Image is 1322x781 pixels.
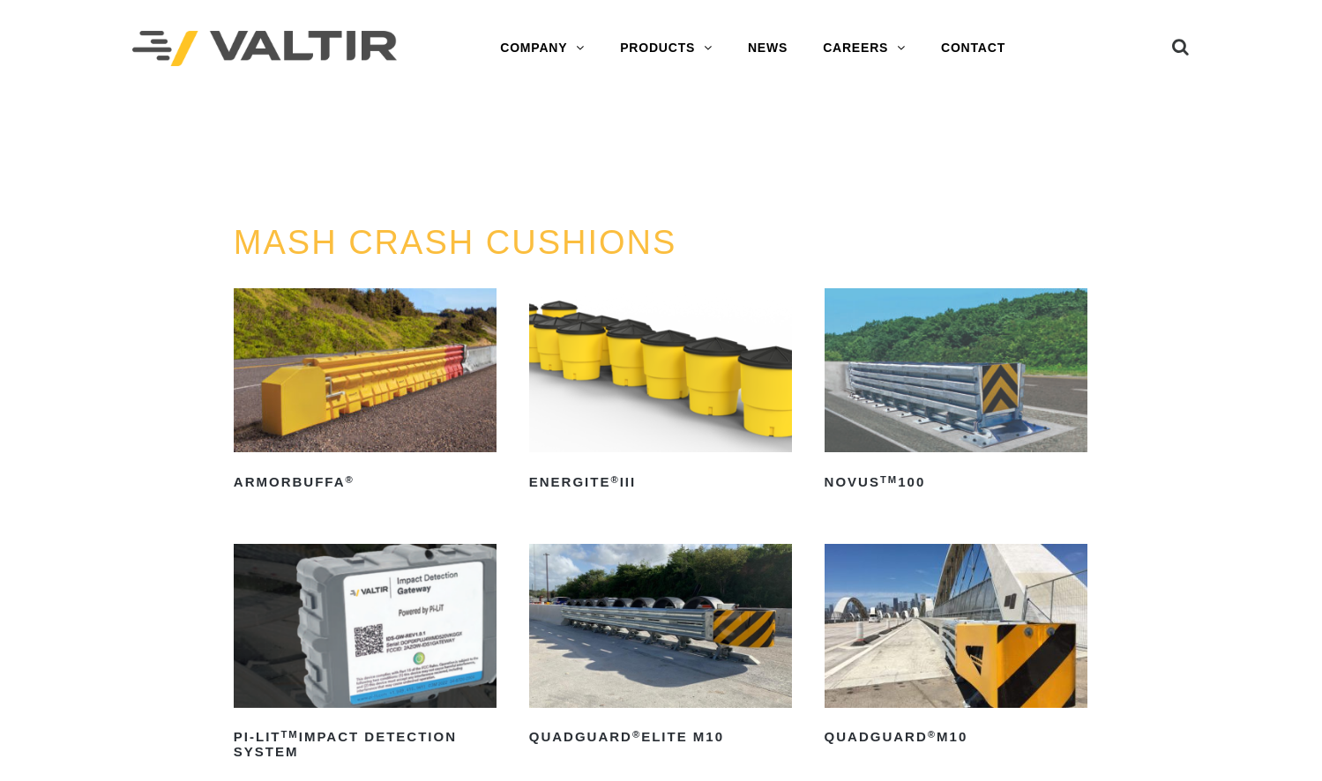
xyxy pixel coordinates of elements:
h2: QuadGuard M10 [825,724,1087,752]
a: NOVUSTM100 [825,288,1087,496]
a: PRODUCTS [602,31,730,66]
img: Valtir [132,31,397,67]
a: QuadGuard®Elite M10 [529,544,792,752]
h2: ENERGITE III [529,468,792,496]
a: MASH CRASH CUSHIONS [234,224,677,261]
h2: PI-LIT Impact Detection System [234,724,497,766]
sup: ® [610,474,619,485]
sup: ® [632,729,641,740]
a: CONTACT [923,31,1023,66]
a: NEWS [730,31,805,66]
a: COMPANY [482,31,602,66]
h2: ArmorBuffa [234,468,497,496]
sup: ® [928,729,937,740]
a: ArmorBuffa® [234,288,497,496]
h2: NOVUS 100 [825,468,1087,496]
h2: QuadGuard Elite M10 [529,724,792,752]
sup: TM [880,474,898,485]
a: ENERGITE®III [529,288,792,496]
sup: TM [281,729,299,740]
a: CAREERS [805,31,923,66]
a: QuadGuard®M10 [825,544,1087,752]
sup: ® [345,474,354,485]
a: PI-LITTMImpact Detection System [234,544,497,766]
